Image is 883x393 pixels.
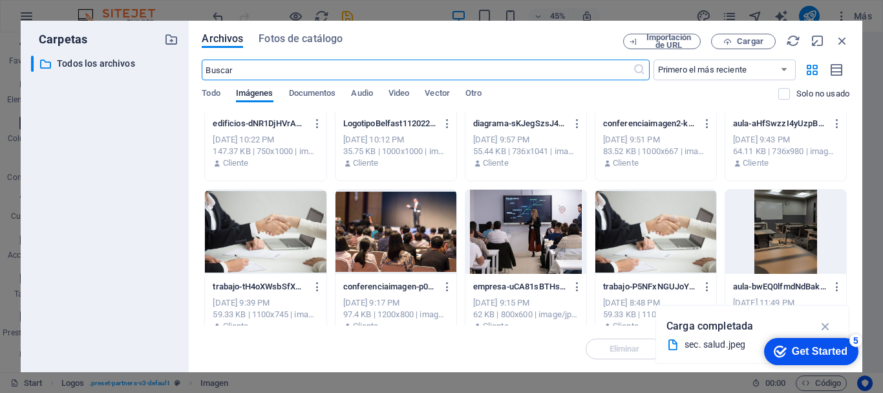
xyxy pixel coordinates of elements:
[213,118,306,129] p: edificios-dNR1DjHVrAdY4IDFppPxZQ.jpg
[223,320,249,332] p: Cliente
[613,157,639,169] p: Cliente
[835,34,849,48] i: Cerrar
[743,157,769,169] p: Cliente
[164,32,178,47] i: Crear carpeta
[733,134,838,146] div: [DATE] 9:43 PM
[96,3,109,16] div: 5
[603,309,708,320] div: 59.33 KB | 1100x745 | image/jpeg
[603,297,708,309] div: [DATE] 8:48 PM
[343,118,437,129] p: LogotipoBelfast112022-MdWOkaVmxLJkWskGKo8O2g.png
[711,34,776,49] button: Cargar
[202,60,632,80] input: Buscar
[623,34,701,49] button: Importación de URL
[603,146,708,157] div: 83.52 KB | 1000x667 | image/jpeg
[343,309,449,320] div: 97.4 KB | 1200x800 | image/jpeg
[213,281,306,293] p: trabajo-tH4oXWsbSfXHKMloOQWFlg.jpg
[473,309,579,320] div: 62 KB | 800x600 | image/jpeg
[666,318,753,335] p: Carga completada
[483,157,509,169] p: Cliente
[223,157,249,169] p: Cliente
[213,309,318,320] div: 59.33 KB | 1100x745 | image/jpeg
[236,85,273,104] span: Imágenes
[259,31,343,47] span: Fotos de catálogo
[31,31,87,48] p: Carpetas
[473,118,567,129] p: diagrama-sKJegSzsJ48FCHh2MP9IWQ.jpg
[603,118,697,129] p: conferenciaimagen2-kHiwvzdV0G6PEez5lMl0qQ.jpg
[733,297,838,309] div: [DATE] 11:49 PM
[353,157,379,169] p: Cliente
[343,146,449,157] div: 35.75 KB | 1000x1000 | image/png
[733,118,827,129] p: aula-aHfSwzzI4yUzpBKMPd68Cg.jpg
[213,146,318,157] div: 147.37 KB | 750x1000 | image/jpeg
[213,134,318,146] div: [DATE] 10:22 PM
[10,6,105,34] div: Get Started 5 items remaining, 0% complete
[289,85,336,104] span: Documentos
[737,38,763,45] span: Cargar
[31,56,34,72] div: ​
[425,85,450,104] span: Vector
[38,14,94,26] div: Get Started
[465,85,482,104] span: Otro
[473,281,567,293] p: empresa-uCA81sBTHsjhP0fEsWVBKg.jpg
[388,85,409,104] span: Video
[483,320,509,332] p: Cliente
[473,134,579,146] div: [DATE] 9:57 PM
[603,281,697,293] p: trabajo-P5NFxNGUJoYKWhBWRo-_5A.jpg
[603,134,708,146] div: [DATE] 9:51 PM
[57,56,155,71] p: Todos los archivos
[343,134,449,146] div: [DATE] 10:12 PM
[786,34,800,48] i: Volver a cargar
[643,34,695,49] span: Importación de URL
[343,297,449,309] div: [DATE] 9:17 PM
[733,281,827,293] p: aula-bwEQ0lfmdNdBakBCAn7lig.jpg
[202,31,243,47] span: Archivos
[473,146,579,157] div: 55.44 KB | 736x1041 | image/jpeg
[343,281,437,293] p: conferenciaimagen-p0LtmeDxVW58yOWTSAEg2g.jpg
[353,320,379,332] p: Cliente
[685,337,810,352] div: sec. salud.jpeg
[213,297,318,309] div: [DATE] 9:39 PM
[811,34,825,48] i: Minimizar
[351,85,372,104] span: Audio
[613,320,639,332] p: Cliente
[202,85,220,104] span: Todo
[473,297,579,309] div: [DATE] 9:15 PM
[796,88,849,100] p: Solo muestra los archivos que no están usándose en el sitio web. Los archivos añadidos durante es...
[733,146,838,157] div: 64.11 KB | 736x980 | image/jpeg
